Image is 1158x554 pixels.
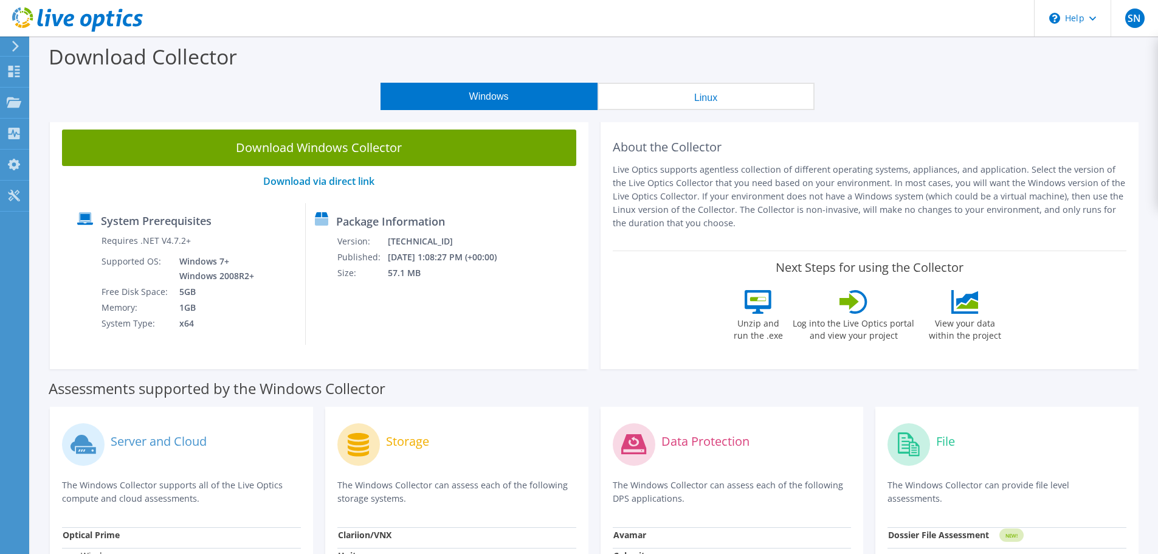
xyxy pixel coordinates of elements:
[170,254,257,284] td: Windows 7+ Windows 2008R2+
[661,435,750,448] label: Data Protection
[62,479,301,505] p: The Windows Collector supports all of the Live Optics compute and cloud assessments.
[613,529,646,541] strong: Avamar
[792,314,915,342] label: Log into the Live Optics portal and view your project
[887,479,1126,505] p: The Windows Collector can provide file level assessments.
[1005,532,1018,539] tspan: NEW!
[337,234,387,249] td: Version:
[49,383,385,395] label: Assessments supported by the Windows Collector
[170,300,257,316] td: 1GB
[387,234,513,249] td: [TECHNICAL_ID]
[338,529,391,541] strong: Clariion/VNX
[888,529,989,541] strong: Dossier File Assessment
[337,249,387,265] td: Published:
[102,235,191,247] label: Requires .NET V4.7.2+
[63,529,120,541] strong: Optical Prime
[387,265,513,281] td: 57.1 MB
[921,314,1008,342] label: View your data within the project
[101,316,170,331] td: System Type:
[263,175,374,188] a: Download via direct link
[1125,9,1145,28] span: SN
[598,83,815,110] button: Linux
[776,260,963,275] label: Next Steps for using the Collector
[381,83,598,110] button: Windows
[613,163,1127,230] p: Live Optics supports agentless collection of different operating systems, appliances, and applica...
[730,314,786,342] label: Unzip and run the .exe
[936,435,955,448] label: File
[337,479,576,505] p: The Windows Collector can assess each of the following storage systems.
[613,140,1127,154] h2: About the Collector
[170,316,257,331] td: x64
[101,215,212,227] label: System Prerequisites
[62,130,576,166] a: Download Windows Collector
[170,284,257,300] td: 5GB
[101,300,170,316] td: Memory:
[1049,13,1060,24] svg: \n
[101,254,170,284] td: Supported OS:
[101,284,170,300] td: Free Disk Space:
[613,479,852,505] p: The Windows Collector can assess each of the following DPS applications.
[49,43,237,71] label: Download Collector
[336,215,445,227] label: Package Information
[337,265,387,281] td: Size:
[111,435,207,448] label: Server and Cloud
[387,249,513,265] td: [DATE] 1:08:27 PM (+00:00)
[386,435,429,448] label: Storage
